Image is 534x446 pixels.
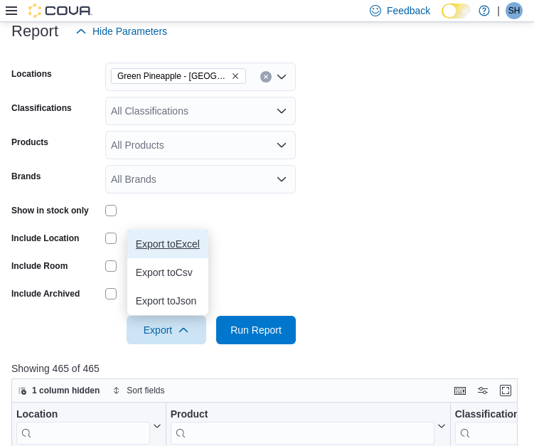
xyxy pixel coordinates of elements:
[230,323,282,337] span: Run Report
[11,233,79,244] label: Include Location
[455,408,528,445] div: Classification
[11,288,80,299] label: Include Archived
[276,105,287,117] button: Open list of options
[111,68,246,84] span: Green Pineapple - Warfield
[387,4,430,18] span: Feedback
[70,17,173,46] button: Hide Parameters
[11,102,72,114] label: Classifications
[216,316,296,344] button: Run Report
[276,139,287,151] button: Open list of options
[107,382,170,399] button: Sort fields
[127,230,208,258] button: Export toExcel
[16,408,161,445] button: Location
[117,69,228,83] span: Green Pineapple - [GEOGRAPHIC_DATA]
[92,24,167,38] span: Hide Parameters
[497,2,500,19] p: |
[506,2,523,19] div: Sydney Hamm
[11,205,89,216] label: Show in stock only
[16,408,150,422] div: Location
[276,71,287,83] button: Open list of options
[11,23,58,40] h3: Report
[171,408,446,445] button: Product
[12,382,105,399] button: 1 column hidden
[508,2,520,19] span: SH
[135,316,198,344] span: Export
[171,408,434,422] div: Product
[127,316,206,344] button: Export
[28,4,92,18] img: Cova
[497,382,514,399] button: Enter fullscreen
[136,295,200,307] span: Export to Json
[11,68,52,80] label: Locations
[231,72,240,80] button: Remove Green Pineapple - Warfield from selection in this group
[136,238,200,250] span: Export to Excel
[127,258,208,287] button: Export toCsv
[136,267,200,278] span: Export to Csv
[11,260,68,272] label: Include Room
[11,171,41,182] label: Brands
[11,361,523,376] p: Showing 465 of 465
[442,4,471,18] input: Dark Mode
[276,174,287,185] button: Open list of options
[171,408,434,445] div: Product
[11,137,48,148] label: Products
[16,408,150,445] div: Location
[127,287,208,315] button: Export toJson
[127,385,164,396] span: Sort fields
[474,382,491,399] button: Display options
[452,382,469,399] button: Keyboard shortcuts
[455,408,528,422] div: Classification
[260,71,272,83] button: Clear input
[32,385,100,396] span: 1 column hidden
